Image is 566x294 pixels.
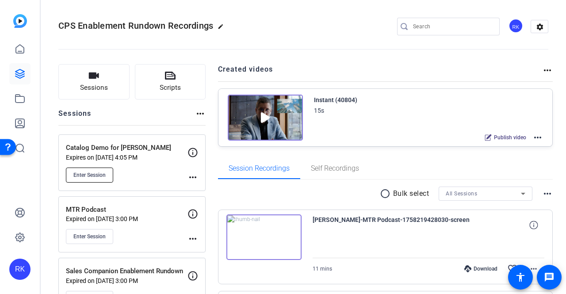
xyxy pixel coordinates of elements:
[229,165,290,172] span: Session Recordings
[66,143,187,153] p: Catalog Demo for [PERSON_NAME]
[58,64,130,99] button: Sessions
[66,168,113,183] button: Enter Session
[187,172,198,183] mat-icon: more_horiz
[13,14,27,28] img: blue-gradient.svg
[542,188,553,199] mat-icon: more_horiz
[542,65,553,76] mat-icon: more_horiz
[507,263,518,274] mat-icon: favorite_border
[509,19,523,33] div: RK
[311,165,359,172] span: Self Recordings
[531,20,549,34] mat-icon: settings
[66,215,187,222] p: Expired on [DATE] 3:00 PM
[135,64,206,99] button: Scripts
[66,229,113,244] button: Enter Session
[228,95,303,141] img: Creator Project Thumbnail
[66,266,187,276] p: Sales Companion Enablement Rundown
[393,188,429,199] p: Bulk select
[314,105,324,116] div: 15s
[380,188,393,199] mat-icon: radio_button_unchecked
[314,95,357,105] div: Instant (40804)
[515,272,526,283] mat-icon: accessibility
[532,132,543,143] mat-icon: more_horiz
[460,265,502,272] div: Download
[9,259,31,280] div: RK
[313,266,332,272] span: 11 mins
[195,108,206,119] mat-icon: more_horiz
[218,23,228,34] mat-icon: edit
[66,277,187,284] p: Expired on [DATE] 3:00 PM
[66,205,187,215] p: MTR Podcast
[413,21,493,32] input: Search
[73,233,106,240] span: Enter Session
[313,214,476,236] span: [PERSON_NAME]-MTR Podcast-1758219428030-screen
[73,172,106,179] span: Enter Session
[58,108,92,125] h2: Sessions
[80,83,108,93] span: Sessions
[187,233,198,244] mat-icon: more_horiz
[494,134,526,141] span: Publish video
[58,20,213,31] span: CPS Enablement Rundown Recordings
[544,272,555,283] mat-icon: message
[66,154,187,161] p: Expires on [DATE] 4:05 PM
[446,191,477,197] span: All Sessions
[218,64,543,81] h2: Created videos
[226,214,302,260] img: thumb-nail
[160,83,181,93] span: Scripts
[528,263,539,274] mat-icon: more_horiz
[509,19,524,34] ngx-avatar: Rob Kelm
